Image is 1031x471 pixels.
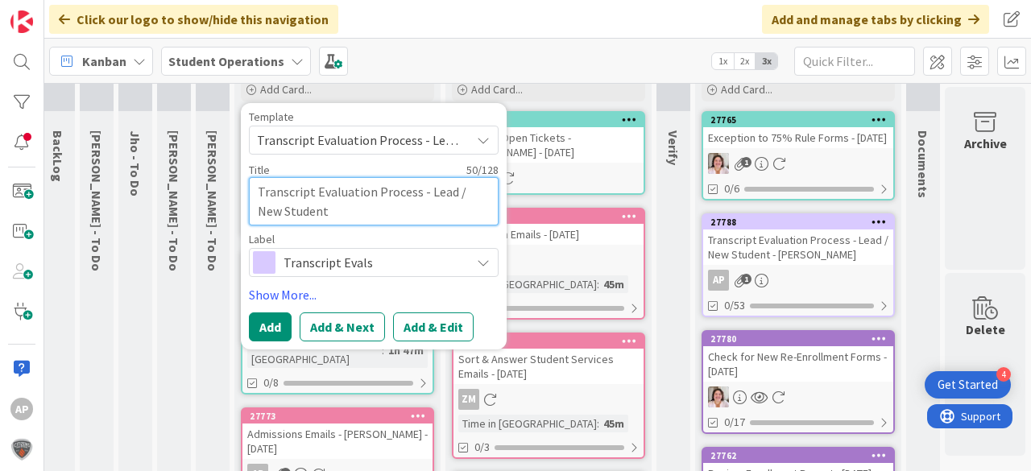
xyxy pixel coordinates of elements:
div: 27765Exception to 75% Rule Forms - [DATE] [703,113,893,148]
div: ZM [453,250,644,271]
button: Add [249,312,292,341]
span: Documents [915,130,931,198]
div: ZM [458,389,479,410]
div: 27769Zmorrison Emails - [DATE] [453,209,644,245]
div: AP [10,398,33,420]
div: Time in [GEOGRAPHIC_DATA] [458,415,597,432]
a: 27765Exception to 75% Rule Forms - [DATE]EW0/6 [702,111,895,200]
label: Title [249,163,270,177]
div: 27773 [242,409,433,423]
div: Sort & Answer Student Services Emails - [DATE] [453,349,644,384]
span: 1 [741,157,752,167]
a: 27780Check for New Re-Enrollment Forms - [DATE]EW0/17 [702,330,895,434]
div: 27773Admissions Emails - [PERSON_NAME] - [DATE] [242,409,433,459]
div: 27759 [453,113,644,127]
div: 27770Sort & Answer Student Services Emails - [DATE] [453,334,644,384]
span: 0/53 [724,297,745,314]
div: Transcript Evaluation Process - Lead / New Student - [PERSON_NAME] [703,229,893,265]
div: Admissions Emails - [PERSON_NAME] - [DATE] [242,423,433,459]
div: Check for New Re-Enrollment Forms - [DATE] [703,346,893,382]
span: Kanban [82,52,126,71]
div: 27759Process Open Tickets - [PERSON_NAME] - [DATE] [453,113,644,163]
div: Zmorrison Emails - [DATE] [453,224,644,245]
a: 27759Process Open Tickets - [PERSON_NAME] - [DATE]EW [452,111,645,195]
span: 0/3 [474,439,490,456]
div: AP [703,270,893,291]
span: Transcript Evals [284,251,462,274]
div: Process Open Tickets - [PERSON_NAME] - [DATE] [453,127,644,163]
span: BackLog [50,130,66,182]
span: Add Card... [471,82,523,97]
a: Show More... [249,285,499,304]
div: 27762 [710,450,893,461]
div: 27773 [250,411,433,422]
img: Visit kanbanzone.com [10,10,33,33]
div: 27769 [453,209,644,224]
div: 27769 [461,211,644,222]
img: EW [708,386,729,407]
b: Student Operations [168,53,284,69]
div: EW [453,167,644,188]
span: 3x [756,53,777,69]
div: 4 [996,367,1011,382]
div: 45m [599,275,628,293]
span: 2x [734,53,756,69]
button: Add & Edit [393,312,474,341]
div: 27762 [703,448,893,463]
span: Verify [665,130,681,165]
span: : [382,341,384,359]
div: Add and manage tabs by clicking [762,5,989,34]
span: Add Card... [260,82,312,97]
div: 27788 [710,217,893,228]
span: Support [34,2,73,22]
span: Label [249,233,275,245]
div: 27770 [461,336,644,347]
div: Time in [GEOGRAPHIC_DATA] [458,275,597,293]
div: EW [703,153,893,174]
span: Template [249,111,294,122]
span: Jho - To Do [127,130,143,196]
a: 27770Sort & Answer Student Services Emails - [DATE]ZMTime in [GEOGRAPHIC_DATA]:45m0/3 [452,333,645,459]
div: Time in [GEOGRAPHIC_DATA] [247,333,382,368]
span: 1x [712,53,734,69]
a: 27769Zmorrison Emails - [DATE]ZMTime in [GEOGRAPHIC_DATA]:45m0/3 [452,208,645,320]
span: : [597,275,599,293]
textarea: Transcript Evaluation Process - Lead / New Student [249,177,499,225]
span: : [597,415,599,432]
input: Quick Filter... [794,47,915,76]
div: 27765 [710,114,893,126]
div: 27780 [703,332,893,346]
div: AP [708,270,729,291]
div: Exception to 75% Rule Forms - [DATE] [703,127,893,148]
div: 27759 [461,114,644,126]
div: Archive [964,134,1007,153]
div: 27765 [703,113,893,127]
div: 50 / 128 [275,163,499,177]
div: Delete [966,320,1005,339]
span: 0/17 [724,414,745,431]
a: 27788Transcript Evaluation Process - Lead / New Student - [PERSON_NAME]AP0/53 [702,213,895,317]
div: EW [703,386,893,407]
img: avatar [10,438,33,461]
button: Add & Next [300,312,385,341]
div: Get Started [938,377,998,393]
span: 0/8 [263,374,279,391]
div: 27780 [710,333,893,345]
div: 27770 [453,334,644,349]
span: 1 [741,274,752,284]
div: 27788 [703,215,893,229]
div: 1h 47m [384,341,428,359]
span: Zaida - To Do [166,130,182,271]
span: Add Card... [721,82,772,97]
div: 27788Transcript Evaluation Process - Lead / New Student - [PERSON_NAME] [703,215,893,265]
span: Emilie - To Do [89,130,105,271]
span: 0/6 [724,180,739,197]
div: ZM [453,389,644,410]
img: EW [708,153,729,174]
span: Transcript Evaluation Process - Lead / New Student [257,130,458,151]
div: Click our logo to show/hide this navigation [49,5,338,34]
span: Eric - To Do [205,130,221,271]
div: 27780Check for New Re-Enrollment Forms - [DATE] [703,332,893,382]
div: 45m [599,415,628,432]
div: Open Get Started checklist, remaining modules: 4 [925,371,1011,399]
